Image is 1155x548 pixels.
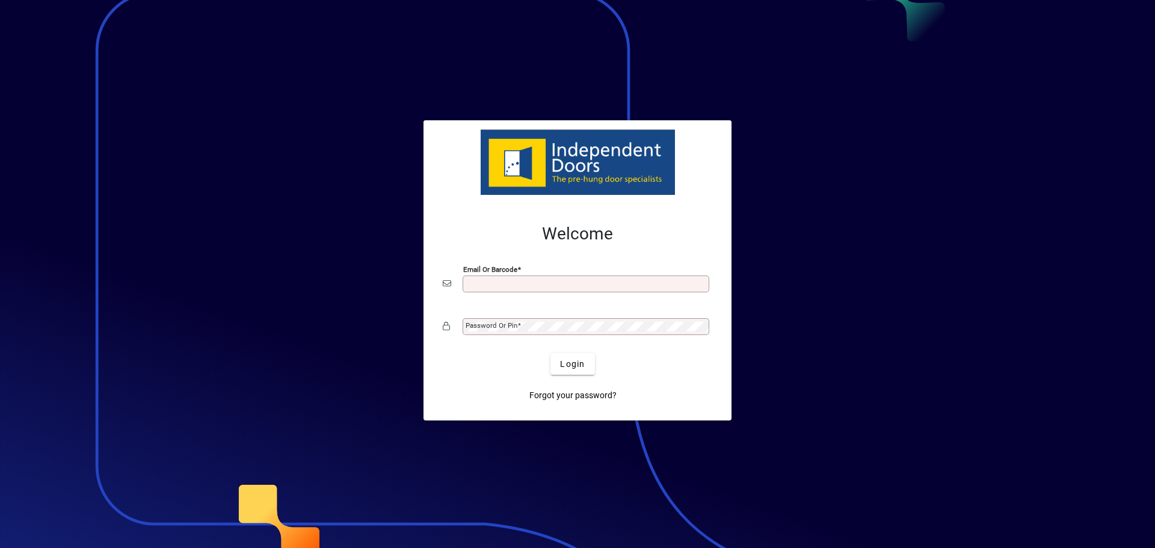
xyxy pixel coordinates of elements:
button: Login [550,353,594,375]
mat-label: Email or Barcode [463,265,517,274]
span: Login [560,358,585,371]
a: Forgot your password? [525,384,621,406]
span: Forgot your password? [529,389,617,402]
mat-label: Password or Pin [466,321,517,330]
h2: Welcome [443,224,712,244]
